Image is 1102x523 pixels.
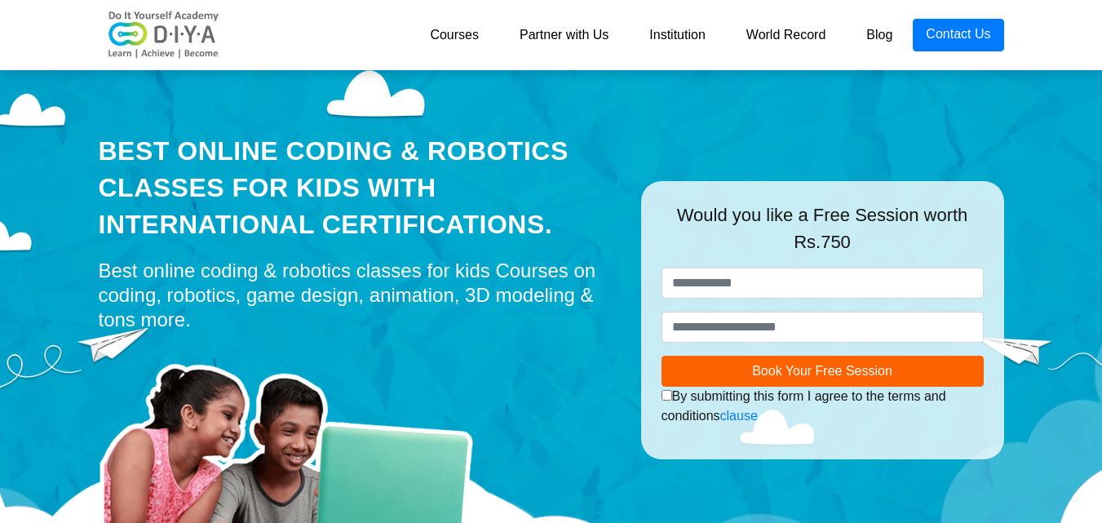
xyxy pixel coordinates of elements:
div: By submitting this form I agree to the terms and conditions [662,387,984,426]
img: logo-v2.png [99,11,229,60]
div: Best online coding & robotics classes for kids Courses on coding, robotics, game design, animatio... [99,259,617,332]
a: World Record [726,19,847,51]
div: Best Online Coding & Robotics Classes for kids with International Certifications. [99,133,617,242]
span: Book Your Free Session [752,364,892,378]
a: clause [720,409,758,423]
a: Blog [846,19,913,51]
a: Institution [629,19,725,51]
a: Contact Us [913,19,1003,51]
div: Would you like a Free Session worth Rs.750 [662,202,984,268]
a: Courses [409,19,499,51]
a: Partner with Us [499,19,629,51]
button: Book Your Free Session [662,356,984,387]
